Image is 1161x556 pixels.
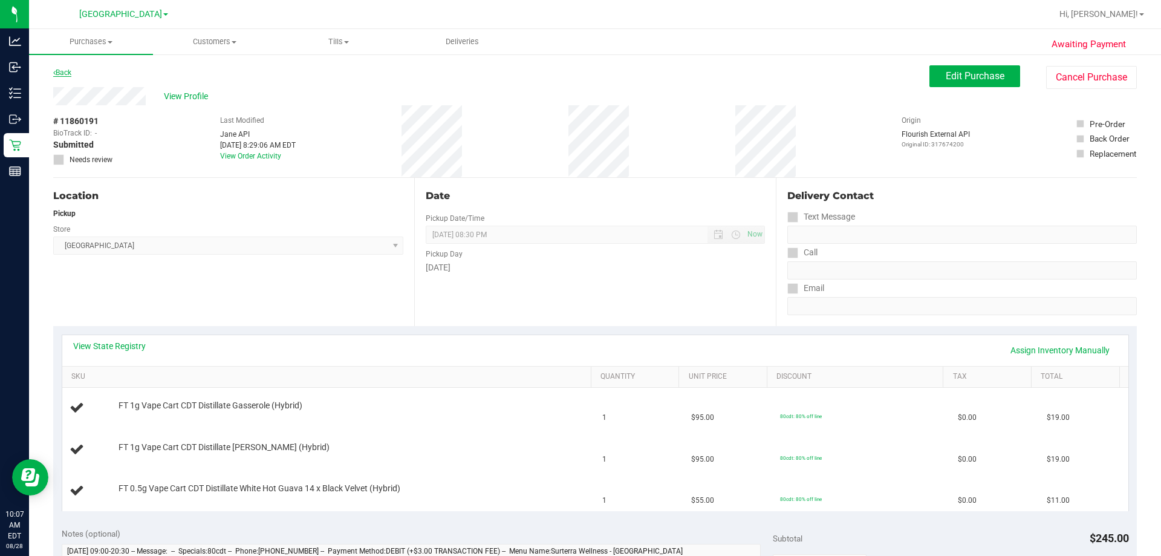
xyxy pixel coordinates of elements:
[426,249,463,260] label: Pickup Day
[953,372,1027,382] a: Tax
[9,165,21,177] inline-svg: Reports
[119,483,400,494] span: FT 0.5g Vape Cart CDT Distillate White Hot Guava 14 x Black Velvet (Hybrid)
[119,442,330,453] span: FT 1g Vape Cart CDT Distillate [PERSON_NAME] (Hybrid)
[902,140,970,149] p: Original ID: 317674200
[902,129,970,149] div: Flourish External API
[164,90,212,103] span: View Profile
[53,115,99,128] span: # 11860191
[787,189,1137,203] div: Delivery Contact
[119,400,302,411] span: FT 1g Vape Cart CDT Distillate Gasserole (Hybrid)
[1047,412,1070,424] span: $19.00
[9,35,21,47] inline-svg: Analytics
[929,65,1020,87] button: Edit Purchase
[154,36,276,47] span: Customers
[426,189,764,203] div: Date
[1046,66,1137,89] button: Cancel Purchase
[5,541,24,551] p: 08/28
[426,261,764,274] div: [DATE]
[73,340,146,352] a: View State Registry
[95,128,97,139] span: -
[787,280,824,297] label: Email
[1047,454,1070,465] span: $19.00
[53,224,70,235] label: Store
[780,413,822,419] span: 80cdt: 80% off line
[71,372,586,382] a: SKU
[1047,495,1070,506] span: $11.00
[220,152,281,160] a: View Order Activity
[426,213,484,224] label: Pickup Date/Time
[1003,340,1117,361] a: Assign Inventory Manually
[79,9,162,19] span: [GEOGRAPHIC_DATA]
[691,495,714,506] span: $55.00
[773,534,802,543] span: Subtotal
[902,115,921,126] label: Origin
[1052,38,1126,51] span: Awaiting Payment
[691,454,714,465] span: $95.00
[780,496,822,502] span: 80cdt: 80% off line
[602,495,607,506] span: 1
[53,189,403,203] div: Location
[278,36,400,47] span: Tills
[29,29,153,54] a: Purchases
[600,372,674,382] a: Quantity
[9,87,21,99] inline-svg: Inventory
[1059,9,1138,19] span: Hi, [PERSON_NAME]!
[787,261,1137,280] input: Format: (999) 999-9999
[429,36,495,47] span: Deliveries
[9,61,21,73] inline-svg: Inbound
[9,139,21,151] inline-svg: Retail
[958,495,977,506] span: $0.00
[958,454,977,465] span: $0.00
[602,454,607,465] span: 1
[1090,132,1130,145] div: Back Order
[1041,372,1114,382] a: Total
[53,68,71,77] a: Back
[220,129,296,140] div: Jane API
[53,209,76,218] strong: Pickup
[220,140,296,151] div: [DATE] 8:29:06 AM EDT
[689,372,763,382] a: Unit Price
[787,244,818,261] label: Call
[1090,148,1136,160] div: Replacement
[780,455,822,461] span: 80cdt: 80% off line
[602,412,607,424] span: 1
[958,412,977,424] span: $0.00
[277,29,401,54] a: Tills
[220,115,264,126] label: Last Modified
[12,459,48,495] iframe: Resource center
[691,412,714,424] span: $95.00
[776,372,938,382] a: Discount
[1090,532,1129,545] span: $245.00
[9,113,21,125] inline-svg: Outbound
[29,36,153,47] span: Purchases
[1090,118,1125,130] div: Pre-Order
[5,509,24,541] p: 10:07 AM EDT
[53,128,92,139] span: BioTrack ID:
[787,226,1137,244] input: Format: (999) 999-9999
[53,139,94,151] span: Submitted
[946,70,1004,82] span: Edit Purchase
[787,208,855,226] label: Text Message
[153,29,277,54] a: Customers
[62,529,120,538] span: Notes (optional)
[400,29,524,54] a: Deliveries
[70,154,112,165] span: Needs review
